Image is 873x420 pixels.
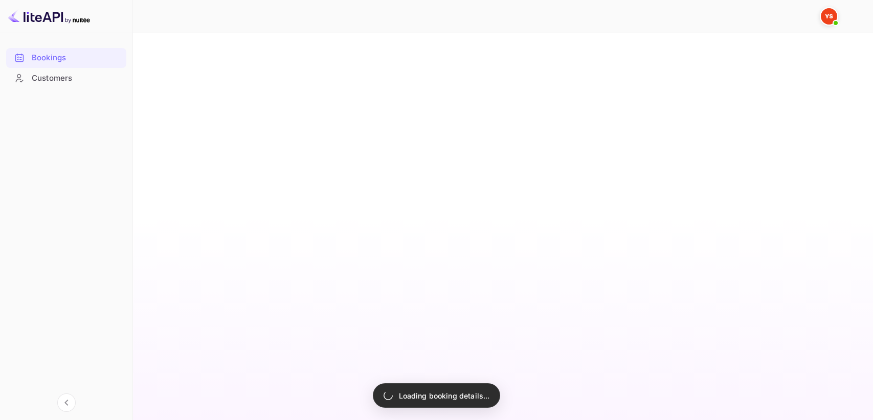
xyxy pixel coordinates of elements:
[32,73,121,84] div: Customers
[6,68,126,87] a: Customers
[6,68,126,88] div: Customers
[57,393,76,412] button: Collapse navigation
[6,48,126,67] a: Bookings
[32,52,121,64] div: Bookings
[821,8,837,25] img: Yandex Support
[6,48,126,68] div: Bookings
[399,390,490,401] p: Loading booking details...
[8,8,90,25] img: LiteAPI logo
